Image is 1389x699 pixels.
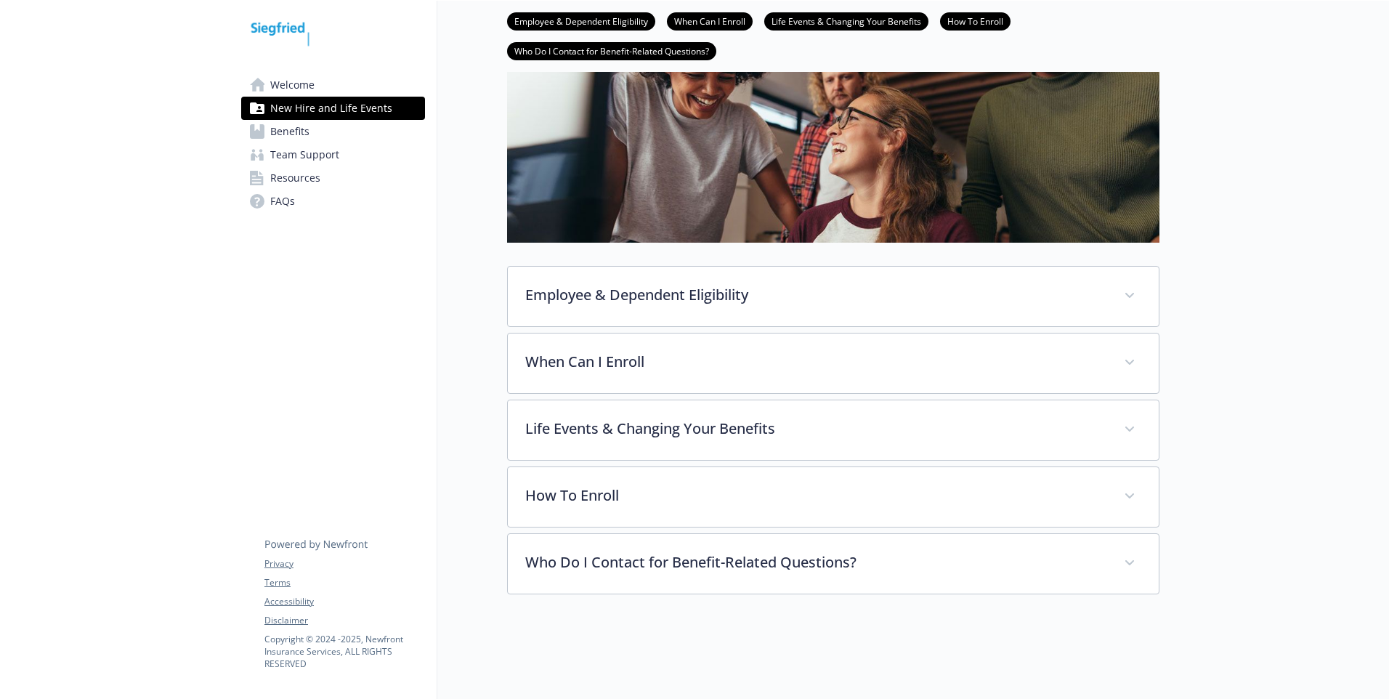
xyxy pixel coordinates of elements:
p: When Can I Enroll [525,351,1106,373]
span: Welcome [270,73,315,97]
a: Benefits [241,120,425,143]
a: Welcome [241,73,425,97]
span: New Hire and Life Events [270,97,392,120]
a: Disclaimer [264,614,424,627]
span: Team Support [270,143,339,166]
a: Terms [264,576,424,589]
div: When Can I Enroll [508,334,1159,393]
p: How To Enroll [525,485,1106,506]
span: Resources [270,166,320,190]
a: Resources [241,166,425,190]
a: Privacy [264,557,424,570]
a: Accessibility [264,595,424,608]
div: Who Do I Contact for Benefit-Related Questions? [508,534,1159,594]
a: Who Do I Contact for Benefit-Related Questions? [507,44,716,57]
span: FAQs [270,190,295,213]
a: Life Events & Changing Your Benefits [764,14,928,28]
a: Team Support [241,143,425,166]
p: Employee & Dependent Eligibility [525,284,1106,306]
div: Employee & Dependent Eligibility [508,267,1159,326]
a: Employee & Dependent Eligibility [507,14,655,28]
div: Life Events & Changing Your Benefits [508,400,1159,460]
a: FAQs [241,190,425,213]
p: Life Events & Changing Your Benefits [525,418,1106,440]
p: Who Do I Contact for Benefit-Related Questions? [525,551,1106,573]
div: How To Enroll [508,467,1159,527]
span: Benefits [270,120,309,143]
p: Copyright © 2024 - 2025 , Newfront Insurance Services, ALL RIGHTS RESERVED [264,633,424,670]
a: New Hire and Life Events [241,97,425,120]
a: How To Enroll [940,14,1011,28]
a: When Can I Enroll [667,14,753,28]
